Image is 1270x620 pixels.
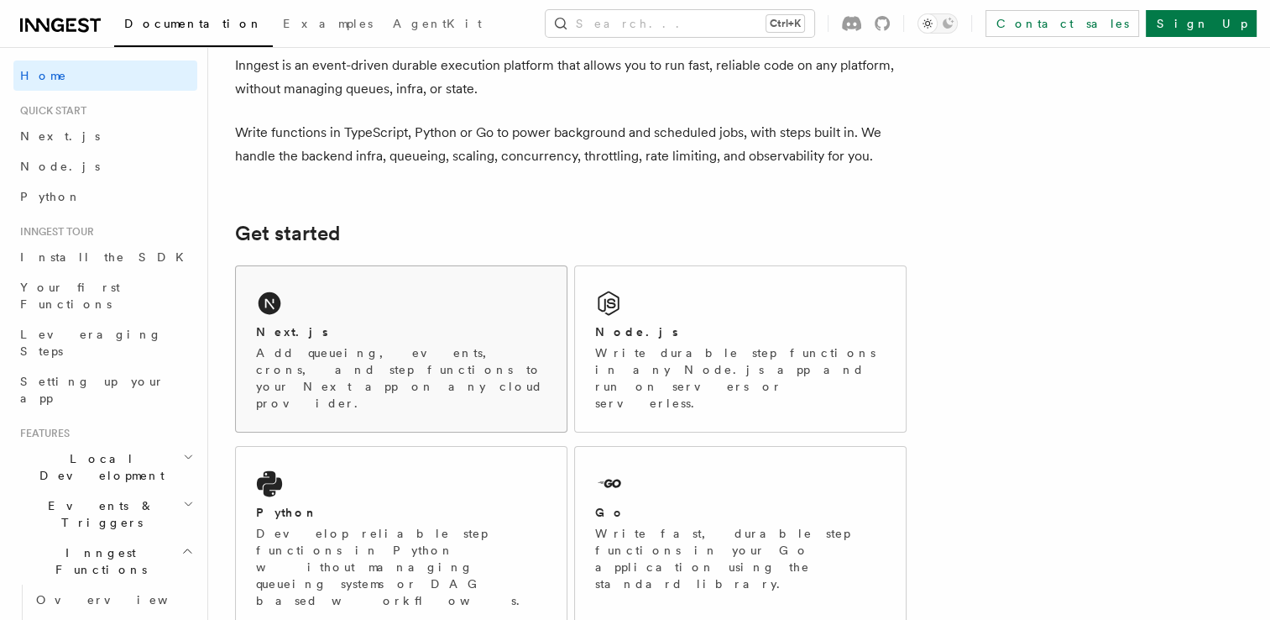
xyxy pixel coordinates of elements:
a: Home [13,60,197,91]
p: Write durable step functions in any Node.js app and run on servers or serverless. [595,344,886,412]
span: Leveraging Steps [20,328,162,358]
kbd: Ctrl+K [766,15,804,32]
span: Local Development [13,450,183,484]
button: Inngest Functions [13,538,197,585]
a: Leveraging Steps [13,319,197,366]
a: Next.jsAdd queueing, events, crons, and step functions to your Next app on any cloud provider. [235,265,567,433]
a: AgentKit [383,5,492,45]
span: Documentation [124,17,263,30]
a: Node.js [13,151,197,181]
span: Inngest Functions [13,544,181,578]
a: Contact sales [985,10,1139,37]
span: Node.js [20,160,100,173]
button: Search...Ctrl+K [546,10,814,37]
span: Examples [283,17,373,30]
span: Features [13,427,70,440]
a: Python [13,181,197,212]
h2: Go [595,504,625,521]
span: Overview [36,593,209,607]
a: Examples [273,5,383,45]
a: Node.jsWrite durable step functions in any Node.js app and run on servers or serverless. [574,265,907,433]
span: Your first Functions [20,281,120,311]
button: Local Development [13,444,197,491]
p: Inngest is an event-driven durable execution platform that allows you to run fast, reliable code ... [235,54,907,101]
span: Quick start [13,104,86,118]
p: Write functions in TypeScript, Python or Go to power background and scheduled jobs, with steps bu... [235,121,907,168]
span: Setting up your app [20,375,165,405]
a: Get started [235,222,340,245]
button: Toggle dark mode [917,13,958,34]
span: Home [20,67,67,84]
p: Develop reliable step functions in Python without managing queueing systems or DAG based workflows. [256,525,546,609]
span: Python [20,190,81,203]
a: Sign Up [1146,10,1257,37]
a: Overview [29,585,197,615]
a: Next.js [13,121,197,151]
a: Install the SDK [13,242,197,272]
h2: Node.js [595,323,678,340]
span: Inngest tour [13,225,94,239]
a: Your first Functions [13,272,197,319]
a: Documentation [114,5,273,47]
h2: Next.js [256,323,328,340]
span: AgentKit [393,17,482,30]
span: Install the SDK [20,250,194,264]
h2: Python [256,504,318,521]
span: Events & Triggers [13,497,183,531]
a: Setting up your app [13,366,197,413]
button: Events & Triggers [13,491,197,538]
p: Write fast, durable step functions in your Go application using the standard library. [595,525,886,592]
p: Add queueing, events, crons, and step functions to your Next app on any cloud provider. [256,344,546,412]
span: Next.js [20,129,100,143]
